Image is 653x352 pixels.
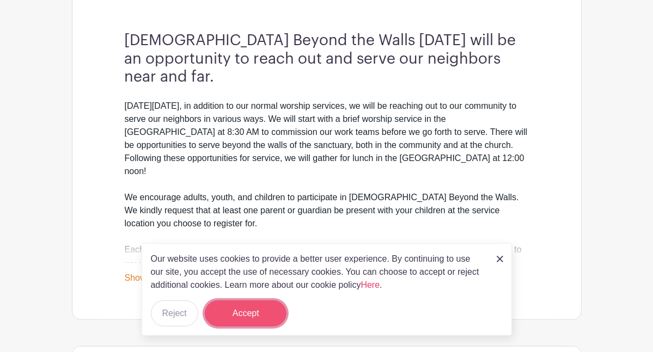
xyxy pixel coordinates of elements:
img: close_button-5f87c8562297e5c2d7936805f587ecaba9071eb48480494691a3f1689db116b3.svg [497,256,503,262]
p: Our website uses cookies to provide a better user experience. By continuing to use our site, you ... [151,252,485,292]
div: [DATE][DATE], in addition to our normal worship services, we will be reaching out to our communit... [125,100,529,269]
button: Accept [205,300,286,326]
button: Reject [151,300,198,326]
a: Show More [125,273,169,287]
h3: [DEMOGRAPHIC_DATA] Beyond the Walls [DATE] will be an opportunity to reach out and serve our neig... [125,32,529,87]
a: Here [361,280,380,289]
